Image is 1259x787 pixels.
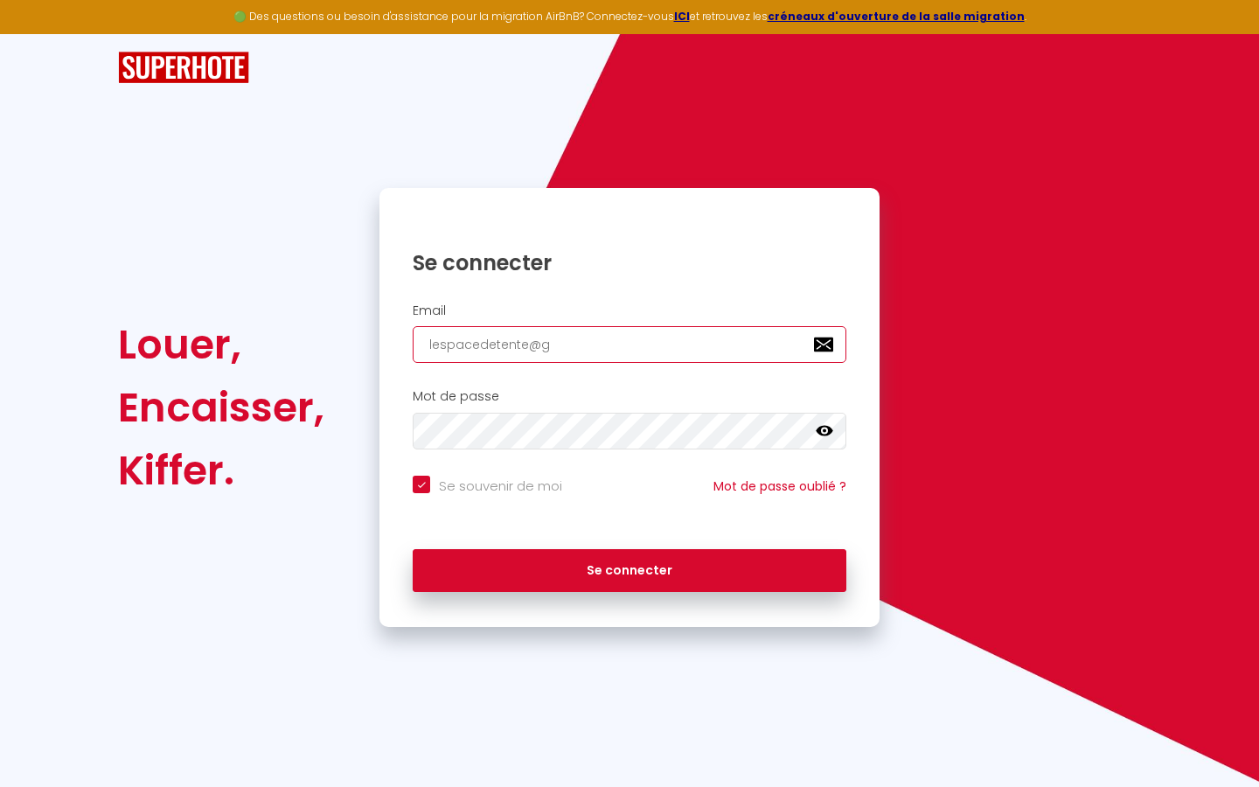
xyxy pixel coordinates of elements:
[413,326,846,363] input: Ton Email
[14,7,66,59] button: Ouvrir le widget de chat LiveChat
[674,9,690,24] a: ICI
[713,477,846,495] a: Mot de passe oublié ?
[118,52,249,84] img: SuperHote logo
[413,549,846,593] button: Se connecter
[118,376,324,439] div: Encaisser,
[118,439,324,502] div: Kiffer.
[413,249,846,276] h1: Se connecter
[413,303,846,318] h2: Email
[118,313,324,376] div: Louer,
[768,9,1025,24] a: créneaux d'ouverture de la salle migration
[413,389,846,404] h2: Mot de passe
